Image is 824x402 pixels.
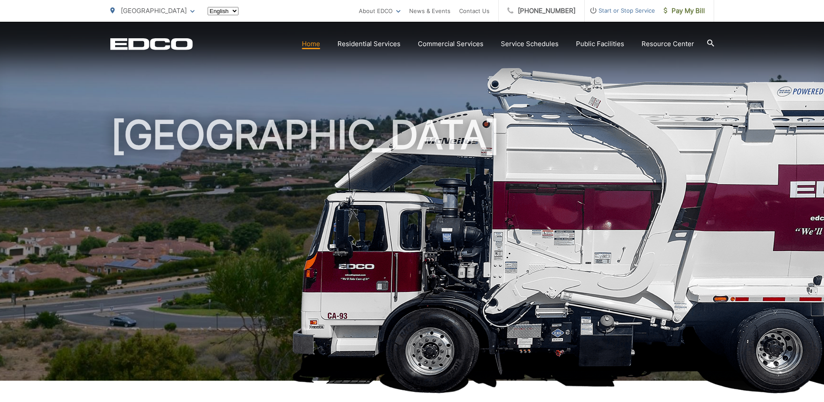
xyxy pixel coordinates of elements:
a: Service Schedules [501,39,559,49]
h1: [GEOGRAPHIC_DATA] [110,113,714,389]
a: Commercial Services [418,39,483,49]
a: About EDCO [359,6,400,16]
a: Resource Center [642,39,694,49]
a: EDCD logo. Return to the homepage. [110,38,193,50]
a: Home [302,39,320,49]
a: Public Facilities [576,39,624,49]
a: Contact Us [459,6,490,16]
a: Residential Services [338,39,400,49]
span: [GEOGRAPHIC_DATA] [121,7,187,15]
a: News & Events [409,6,450,16]
span: Pay My Bill [664,6,705,16]
select: Select a language [208,7,238,15]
